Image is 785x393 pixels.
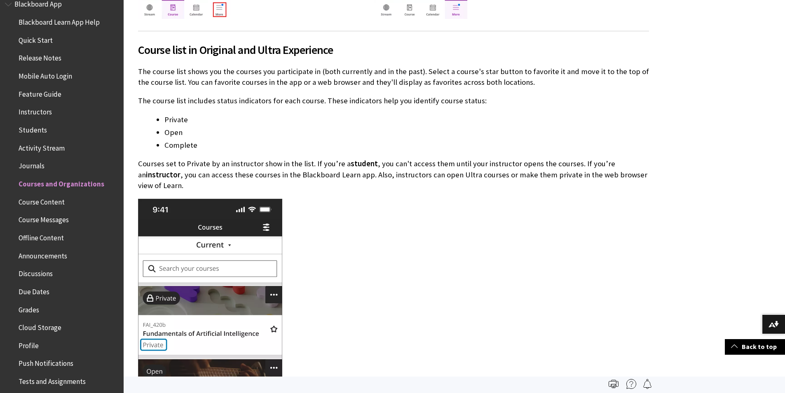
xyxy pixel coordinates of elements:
span: Course Content [19,195,65,206]
span: Grades [19,303,39,314]
span: Activity Stream [19,141,65,152]
p: The course list includes status indicators for each course. These indicators help you identify co... [138,95,649,106]
span: Announcements [19,249,67,260]
li: Private [164,114,649,126]
span: Release Notes [19,51,61,63]
span: Discussions [19,267,53,278]
span: Journals [19,159,45,170]
span: Tests and Assignments [19,374,86,386]
img: Follow this page [642,379,652,389]
img: Print [609,379,619,389]
span: Mobile Auto Login [19,69,72,80]
span: Blackboard Learn App Help [19,15,100,26]
span: Offline Content [19,231,64,242]
span: Courses and Organizations [19,177,104,188]
span: Students [19,123,47,134]
span: Feature Guide [19,87,61,98]
span: Push Notifications [19,357,73,368]
span: Instructors [19,105,52,116]
span: Profile [19,339,39,350]
a: Back to top [725,339,785,354]
span: Quick Start [19,33,53,44]
span: instructor [146,170,180,179]
span: Course list in Original and Ultra Experience [138,41,649,58]
img: More help [626,379,636,389]
p: Courses set to Private by an instructor show in the list. If you’re a , you can't access them unt... [138,158,649,191]
span: student [351,159,378,168]
span: Course Messages [19,213,69,224]
span: Cloud Storage [19,321,61,332]
li: Complete [164,140,649,151]
p: The course list shows you the courses you participate in (both currently and in the past). Select... [138,66,649,88]
span: Due Dates [19,285,49,296]
li: Open [164,127,649,138]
